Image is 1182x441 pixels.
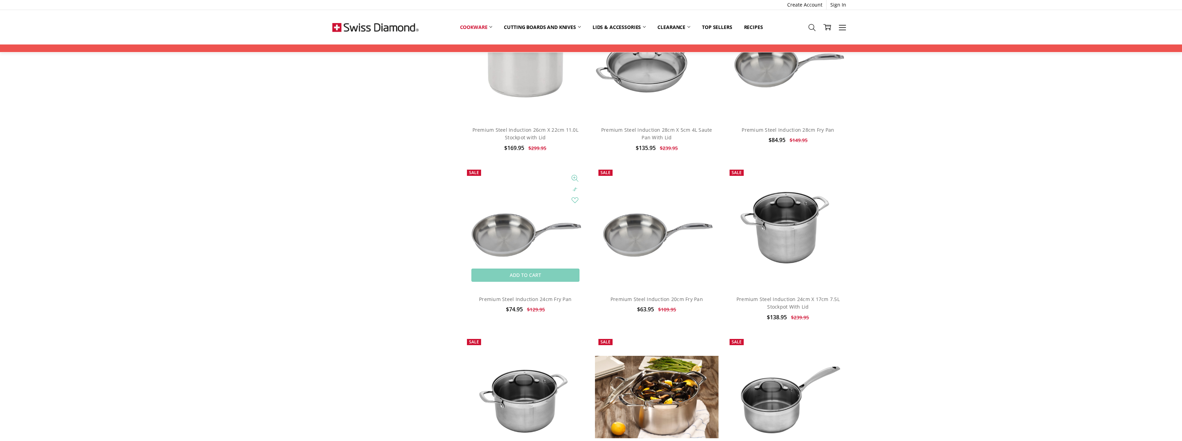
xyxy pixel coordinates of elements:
a: Lids & Accessories [587,20,652,35]
span: $169.95 [504,144,524,152]
span: Sale [600,170,610,176]
img: Premium Steel Induction 28cm X 5cm 4L Saute Pan With Lid [595,18,719,100]
span: $239.95 [660,145,678,151]
span: $84.95 [769,136,785,144]
a: Premium Steel Induction 20cm Fry Pan [610,296,703,302]
a: Top Sellers [696,20,738,35]
a: Premium Steel Induction 20cm Fry Pan [595,166,719,290]
a: Premium Steel Induction 28cm Fry Pan [742,127,834,133]
img: Free Shipping On Every Order [332,10,419,44]
img: Premium Steel Induction 24cm X 13.5cm 6.2L Cooking Pot With Lid [463,356,587,438]
a: Premium Steel Induction 24cm X 17cm 7.5L Stockpot With Lid [736,296,840,310]
img: Premium Steel Induction 28cm Fry Pan [726,17,850,100]
a: Clearance [652,20,696,35]
img: Premium Steel Induction 24cm Fry Pan [463,187,587,269]
span: $239.95 [791,314,809,321]
img: Premium Steel Induction 20cm Fry Pan [595,187,719,269]
img: Premium Steel Induction 24cm X 17cm 7.5L Stockpot With Lid [726,187,850,269]
span: Sale [732,339,742,345]
span: Sale [469,339,479,345]
a: Premium Steel Induction 24cm X 17cm 7.5L Stockpot With Lid [726,166,850,290]
a: Add to Cart [471,269,579,282]
span: $138.95 [767,313,787,321]
img: Premium Steel Induction 20cm X 13cm 4L Cooking Pot With Lid [595,356,719,438]
span: $135.95 [636,144,656,152]
a: Premium Steel Induction 26cm X 22cm 11.0L Stockpot with Lid [472,127,578,141]
span: $299.95 [528,145,546,151]
span: $109.95 [658,306,676,313]
img: Premium Steel Induction 20cm X 9.5cm 3L Saucepan With Lid [726,358,850,437]
span: $149.95 [790,137,808,143]
a: Premium Steel Induction 24cm Fry Pan [463,166,587,290]
a: Cutting boards and knives [498,20,587,35]
span: Sale [600,339,610,345]
span: $129.95 [527,306,545,313]
a: Premium Steel Induction 28cm X 5cm 4L Saute Pan With Lid [601,127,712,141]
a: Cookware [454,20,498,35]
a: Recipes [738,20,769,35]
span: Sale [469,170,479,176]
span: $63.95 [637,305,654,313]
a: Premium Steel Induction 24cm Fry Pan [479,296,572,302]
span: $74.95 [506,305,523,313]
span: Sale [732,170,742,176]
